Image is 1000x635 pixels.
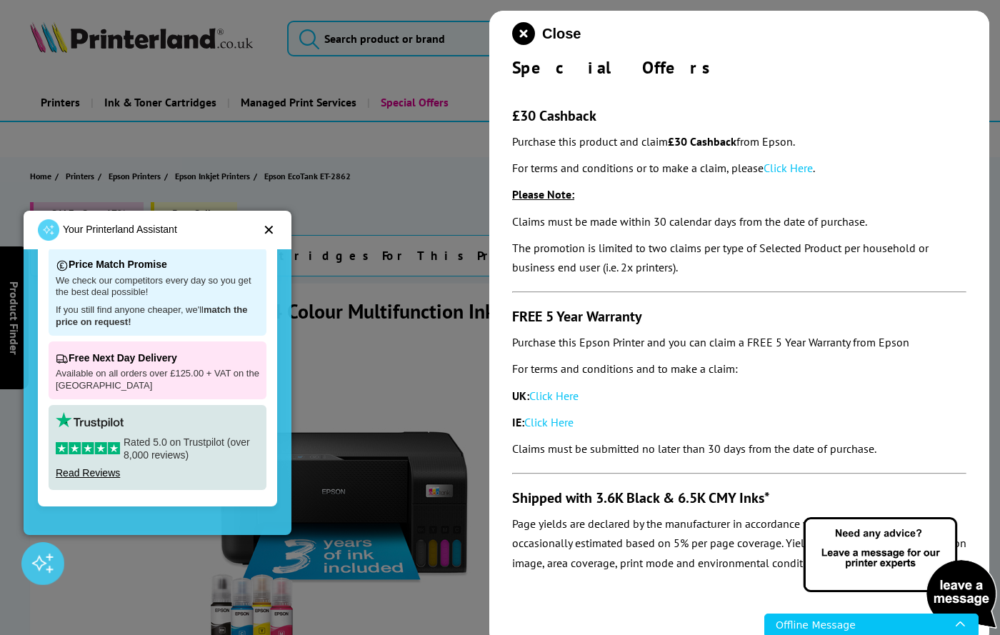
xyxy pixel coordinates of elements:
em: The promotion is limited to two claims per type of Selected Product per household or business end... [512,241,929,274]
u: Please Note: [512,187,574,201]
a: Click Here [524,415,574,429]
span: Close [542,26,581,42]
h3: Shipped with 3.6K Black & 6.5K CMY Inks* [512,489,966,507]
p: For terms and conditions and to make a claim: [512,359,966,379]
a: Click Here [764,161,813,175]
img: trustpilot rating [56,412,124,429]
p: Available on all orders over £125.00 + VAT on the [GEOGRAPHIC_DATA] [56,368,259,392]
p: If you still find anyone cheaper, we'll [56,304,259,329]
img: printerland-launcher.png [38,219,59,241]
p: Purchase this Epson Printer and you can claim a FREE 5 Year Warranty from Epson [512,333,966,352]
em: Claims must be made within 30 calendar days from the date of purchase. [512,214,867,229]
p: Price Match Promise [56,255,259,274]
div: ✕ [263,223,275,237]
a: Click Here [529,389,579,403]
a: Read Reviews [56,467,120,479]
h3: FREE 5 Year Warranty [512,307,966,326]
strong: £30 Cashback [668,134,736,149]
img: Open Live Chat window [800,515,1000,632]
strong: IE: [512,415,524,429]
p: For terms and conditions or to make a claim, please . [512,159,966,178]
h3: £30 Cashback [512,106,966,125]
p: Free Next Day Delivery [56,349,259,368]
em: Page yields are declared by the manufacturer in accordance with ISO/IEC standards or occasionally... [512,516,966,569]
iframe: Chat icon for chat window [764,614,979,635]
img: stars-5.svg [56,442,120,454]
p: Claims must be submitted no later than 30 days from the date of purchase. [512,439,966,459]
p: Rated 5.0 on Trustpilot (over 8,000 reviews) [56,436,259,461]
p: Your Printerland Assistant [63,220,177,239]
button: close modal [512,22,581,45]
p: We check our competitors every day so you get the best deal possible! [56,275,259,299]
strong: match the price on request! [56,304,247,327]
strong: UK: [512,389,529,403]
div: Special Offers [512,56,966,79]
p: Purchase this product and claim from Epson. [512,132,966,151]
